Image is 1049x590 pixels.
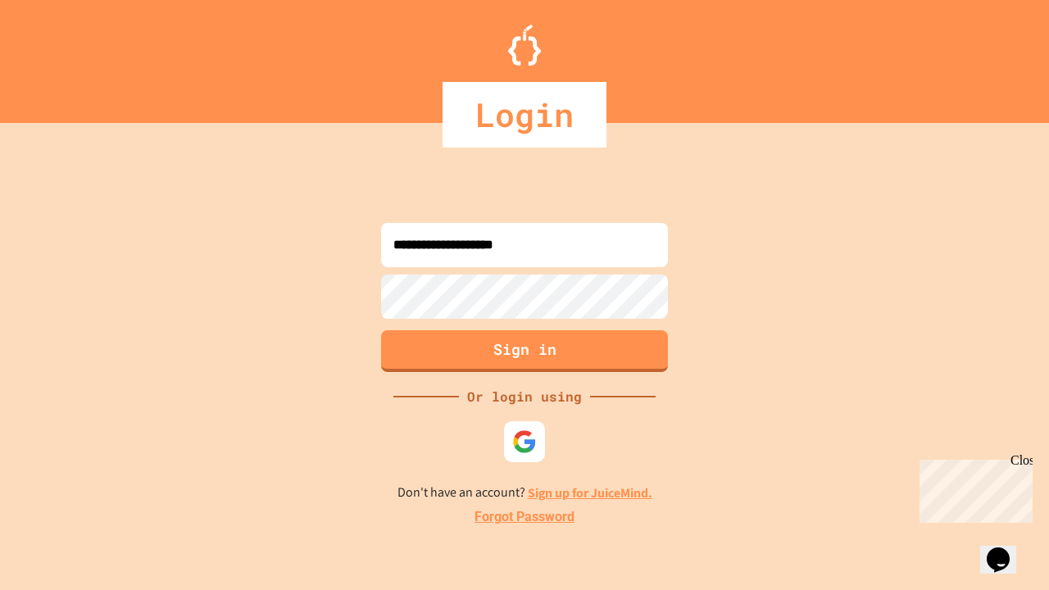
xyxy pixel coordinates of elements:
p: Don't have an account? [397,483,652,503]
img: Logo.svg [508,25,541,66]
img: google-icon.svg [512,429,537,454]
a: Sign up for JuiceMind. [528,484,652,501]
button: Sign in [381,330,668,372]
iframe: chat widget [913,453,1033,523]
iframe: chat widget [980,524,1033,574]
div: Login [443,82,606,147]
a: Forgot Password [475,507,574,527]
div: Chat with us now!Close [7,7,113,104]
div: Or login using [459,387,590,406]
